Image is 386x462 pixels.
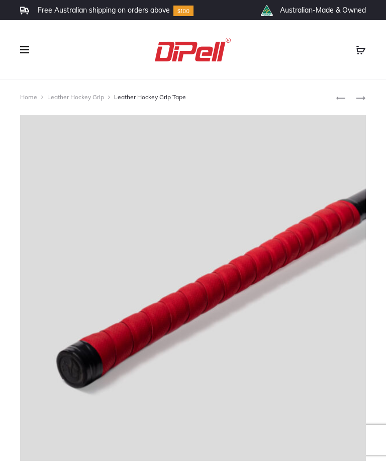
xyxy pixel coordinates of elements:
[20,93,37,101] a: Home
[260,5,273,16] img: th_right_icon2.png
[20,7,29,15] img: Frame.svg
[38,6,170,15] li: Free Australian shipping on orders above
[20,90,336,105] nav: Leather Hockey Grip Tape
[173,6,194,16] img: Group-10.svg
[336,90,366,105] nav: Product navigation
[47,93,104,101] a: Leather Hockey Grip
[280,6,366,15] li: Australian-Made & Owned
